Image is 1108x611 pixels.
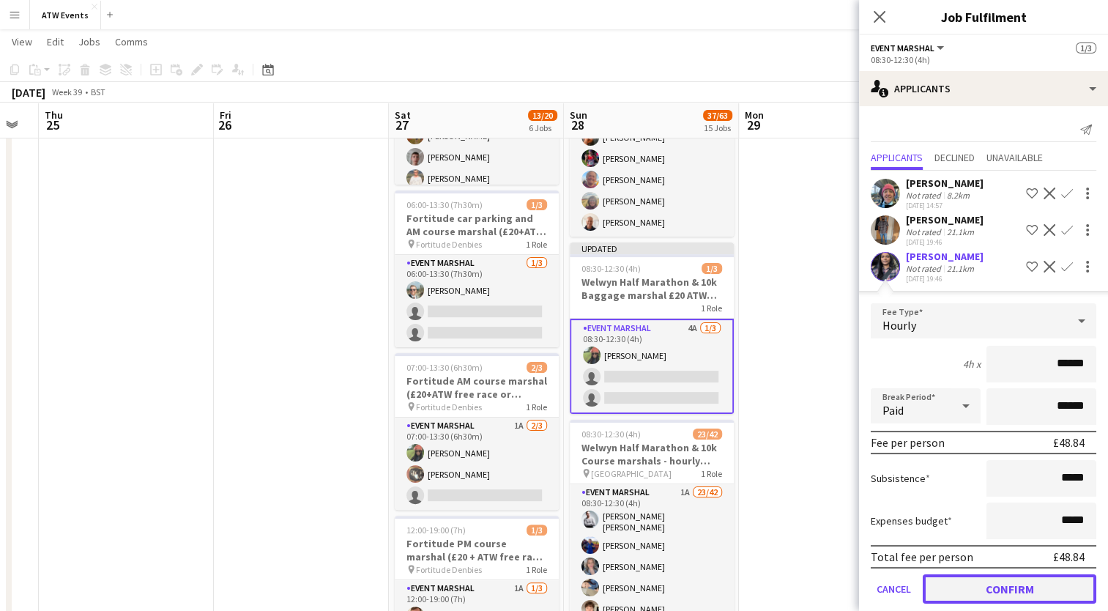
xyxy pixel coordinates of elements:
span: 1 Role [701,468,722,479]
span: 23/42 [693,429,722,440]
span: 37/63 [703,110,732,121]
span: Fortitude Denbies [416,401,482,412]
app-card-role: Event Marshal1A2/307:00-13:30 (6h30m)[PERSON_NAME][PERSON_NAME] [395,418,559,510]
div: Not rated [906,226,944,237]
span: Event Marshal [871,42,934,53]
div: £48.84 [1053,549,1085,564]
div: 15 Jobs [704,122,732,133]
div: BST [91,86,105,97]
span: 1/3 [1076,42,1096,53]
app-job-card: 06:00-13:30 (7h30m)1/3Fortitude car parking and AM course marshal (£20+ATW free race or Hourly) F... [395,190,559,347]
h3: Welwyn Half Marathon & 10k Baggage marshal £20 ATW credits per hour [570,275,734,302]
span: Hourly [882,318,916,333]
h3: Fortitude AM course marshal (£20+ATW free race or Hourly) [395,374,559,401]
div: 21.1km [944,263,977,274]
button: Event Marshal [871,42,946,53]
div: [DATE] [12,85,45,100]
span: Fri [220,108,231,122]
app-job-card: Updated08:30-12:30 (4h)1/3Welwyn Half Marathon & 10k Baggage marshal £20 ATW credits per hour1 Ro... [570,242,734,414]
app-card-role: Event Marshal5/507:45-12:30 (4h45m)[PERSON_NAME][PERSON_NAME][PERSON_NAME][PERSON_NAME][PERSON_NAME] [570,102,734,237]
span: Mon [745,108,764,122]
span: Sun [570,108,587,122]
span: 1 Role [526,564,547,575]
div: Updated [570,242,734,254]
div: [DATE] 19:46 [906,237,984,247]
div: 08:30-12:30 (4h) [871,54,1096,65]
span: Week 39 [48,86,85,97]
span: 1 Role [526,239,547,250]
span: Sat [395,108,411,122]
div: 6 Jobs [529,122,557,133]
div: Not rated [906,190,944,201]
label: Subsistence [871,472,930,485]
span: 08:30-12:30 (4h) [581,263,641,274]
span: 1/3 [527,199,547,210]
div: Not rated [906,263,944,274]
span: 06:00-13:30 (7h30m) [406,199,483,210]
div: [DATE] 14:57 [906,201,984,210]
button: Cancel [871,574,917,604]
label: Expenses budget [871,514,952,527]
span: 13/20 [528,110,557,121]
span: 07:00-13:30 (6h30m) [406,362,483,373]
a: Comms [109,32,154,51]
a: View [6,32,38,51]
div: Applicants [859,71,1108,106]
span: 26 [217,116,231,133]
span: Jobs [78,35,100,48]
button: ATW Events [30,1,101,29]
span: Thu [45,108,63,122]
span: 1/3 [702,263,722,274]
div: [DATE] 19:46 [906,274,984,284]
div: 21.1km [944,226,977,237]
a: Edit [41,32,70,51]
span: Paid [882,403,904,418]
h3: Fortitude PM course marshal (£20 + ATW free race or Hourly) [395,537,559,563]
div: [PERSON_NAME] [906,177,984,190]
span: 28 [568,116,587,133]
h3: Welwyn Half Marathon & 10k Course marshals - hourly rate £12.21 per hour (over 21's) [570,441,734,467]
span: 08:30-12:30 (4h) [581,429,641,440]
span: Fortitude Denbies [416,239,482,250]
div: Total fee per person [871,549,973,564]
span: Declined [934,152,975,163]
a: Jobs [72,32,106,51]
span: Comms [115,35,148,48]
h3: Fortitude car parking and AM course marshal (£20+ATW free race or Hourly) [395,212,559,238]
span: 25 [42,116,63,133]
div: 8.2km [944,190,973,201]
span: 12:00-19:00 (7h) [406,525,466,536]
span: View [12,35,32,48]
app-job-card: 07:00-13:30 (6h30m)2/3Fortitude AM course marshal (£20+ATW free race or Hourly) Fortitude Denbies... [395,353,559,510]
span: 1 Role [526,401,547,412]
h3: Job Fulfilment [859,7,1108,26]
span: 27 [393,116,411,133]
div: Fee per person [871,435,945,450]
app-card-role: Event Marshal4A1/308:30-12:30 (4h)[PERSON_NAME] [570,319,734,414]
span: Applicants [871,152,923,163]
span: Unavailable [986,152,1043,163]
span: [GEOGRAPHIC_DATA] [591,468,672,479]
span: 1 Role [701,303,722,314]
span: Fortitude Denbies [416,564,482,575]
div: [PERSON_NAME] [906,213,984,226]
span: 1/3 [527,525,547,536]
span: Edit [47,35,64,48]
span: 29 [743,116,764,133]
app-card-role: Event Marshal1/306:00-13:30 (7h30m)[PERSON_NAME] [395,255,559,347]
span: 2/3 [527,362,547,373]
button: Confirm [923,574,1096,604]
div: 4h x [963,358,981,371]
div: £48.84 [1053,435,1085,450]
div: [PERSON_NAME] [906,250,984,263]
